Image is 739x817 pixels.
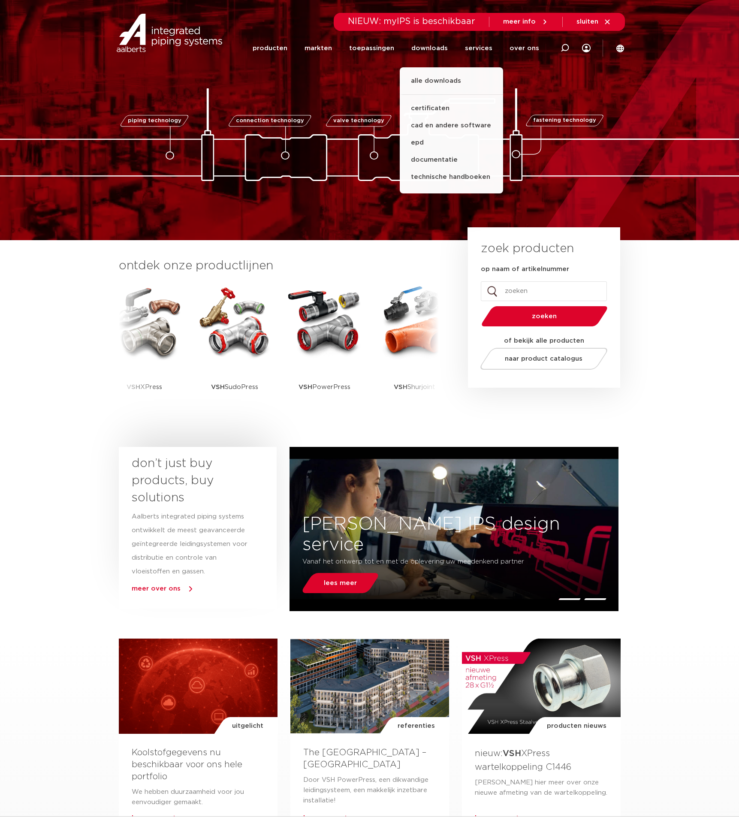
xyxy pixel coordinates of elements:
h3: [PERSON_NAME] IPS design service [290,514,618,555]
h3: don’t just buy products, buy solutions [132,455,248,506]
span: fastening technology [533,118,596,124]
span: connection technology [235,118,304,124]
button: zoeken [478,305,611,327]
a: alle downloads [400,76,503,95]
span: producten nieuws [547,717,606,735]
strong: VSH [127,384,140,390]
span: valve technology [333,118,384,124]
input: zoeken [481,281,607,301]
span: naar product catalogus [505,356,582,362]
a: sluiten [576,18,611,26]
span: meer info [503,18,536,25]
a: services [465,31,492,66]
strong: of bekijk alle producten [504,338,584,344]
a: producten [253,31,287,66]
a: cad en andere software [400,117,503,134]
div: my IPS [582,31,591,66]
span: piping technology [128,118,181,124]
a: VSHShurjoint [376,283,453,414]
nav: Menu [253,31,539,66]
a: lees meer [300,573,381,593]
p: Shurjoint [394,360,435,414]
p: Vanaf het ontwerp tot en met de oplevering uw meedenkend partner [302,555,554,569]
strong: VSH [211,384,225,390]
a: meer info [503,18,549,26]
span: referenties [398,717,435,735]
label: op naam of artikelnummer [481,265,569,274]
p: Aalberts integrated piping systems ontwikkelt de meest geavanceerde geïntegreerde leidingsystemen... [132,510,248,579]
a: markten [305,31,332,66]
a: technische handboeken [400,169,503,186]
p: PowerPress [299,360,350,414]
a: downloads [411,31,448,66]
a: VSHPowerPress [286,283,363,414]
strong: VSH [394,384,407,390]
strong: VSH [299,384,312,390]
a: The [GEOGRAPHIC_DATA] – [GEOGRAPHIC_DATA] [303,748,426,769]
span: lees meer [324,580,357,586]
li: Page dot 1 [558,598,581,600]
a: certificaten [400,100,503,117]
a: VSHSudoPress [196,283,273,414]
p: Door VSH PowerPress, een dikwandige leidingsysteem, een makkelijk inzetbare installatie! [303,775,436,806]
a: meer over ons [132,585,181,592]
span: NIEUW: myIPS is beschikbaar [348,17,475,26]
strong: VSH [503,749,521,758]
span: uitgelicht [232,717,263,735]
a: toepassingen [349,31,394,66]
li: Page dot 2 [584,598,606,600]
a: VSHXPress [106,283,183,414]
a: nieuw:VSHXPress wartelkoppeling C1446 [475,749,571,771]
p: [PERSON_NAME] hier meer over onze nieuwe afmeting van de wartelkoppeling. [475,778,608,798]
h3: zoek producten [481,240,574,257]
p: We hebben duurzaamheid voor jou eenvoudiger gemaakt. [132,787,265,808]
p: XPress [127,360,162,414]
span: zoeken [504,313,585,320]
span: sluiten [576,18,598,25]
a: over ons [510,31,539,66]
p: SudoPress [211,360,258,414]
a: Koolstofgegevens nu beschikbaar voor ons hele portfolio [132,748,242,781]
h3: ontdek onze productlijnen [119,257,439,274]
a: naar product catalogus [478,348,609,370]
a: epd [400,134,503,151]
a: documentatie [400,151,503,169]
